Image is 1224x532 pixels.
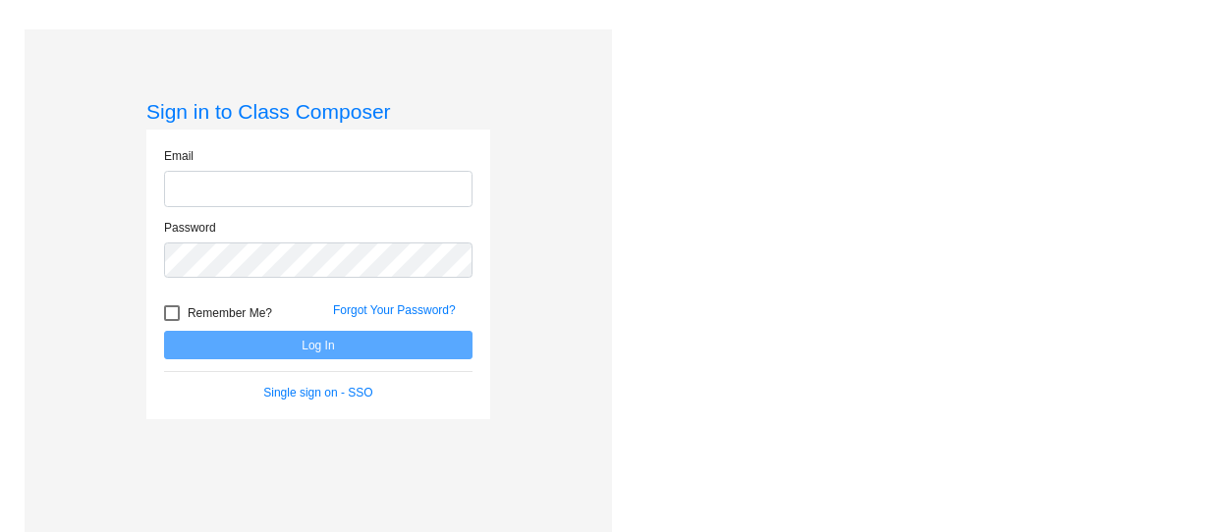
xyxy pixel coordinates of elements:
label: Email [164,147,194,165]
h3: Sign in to Class Composer [146,99,490,124]
label: Password [164,219,216,237]
a: Single sign on - SSO [263,386,372,399]
a: Forgot Your Password? [333,303,456,317]
span: Remember Me? [188,301,272,325]
button: Log In [164,331,473,359]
